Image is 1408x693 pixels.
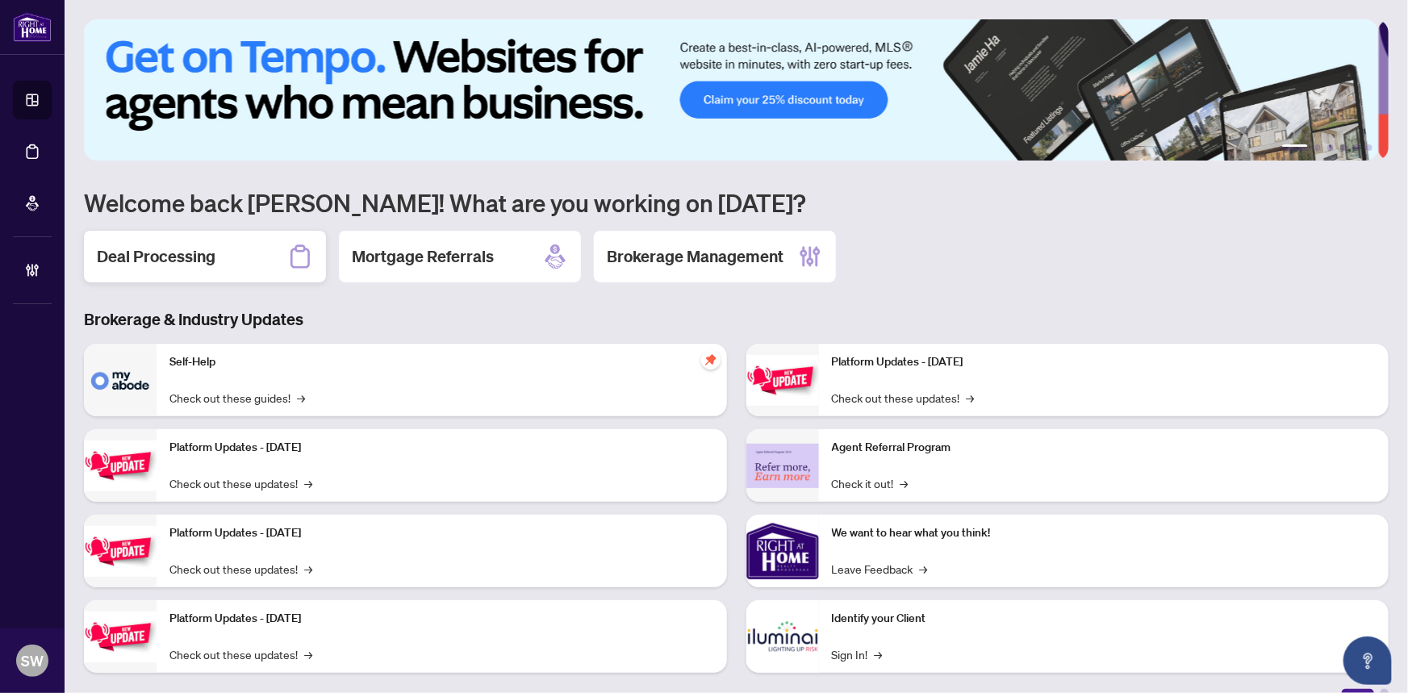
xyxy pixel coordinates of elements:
[832,474,909,492] a: Check it out!→
[84,526,157,577] img: Platform Updates - July 21, 2025
[832,610,1377,628] p: Identify your Client
[169,389,305,407] a: Check out these guides!→
[746,444,819,488] img: Agent Referral Program
[169,645,312,663] a: Check out these updates!→
[832,645,883,663] a: Sign In!→
[832,353,1377,371] p: Platform Updates - [DATE]
[832,389,975,407] a: Check out these updates!→
[84,19,1378,161] img: Slide 0
[832,560,928,578] a: Leave Feedback→
[967,389,975,407] span: →
[1314,144,1321,151] button: 2
[169,560,312,578] a: Check out these updates!→
[875,645,883,663] span: →
[1340,144,1347,151] button: 4
[84,187,1389,218] h1: Welcome back [PERSON_NAME]! What are you working on [DATE]?
[21,649,44,672] span: SW
[97,245,215,268] h2: Deal Processing
[1282,144,1308,151] button: 1
[84,612,157,662] img: Platform Updates - July 8, 2025
[169,353,714,371] p: Self-Help
[607,245,783,268] h2: Brokerage Management
[746,600,819,673] img: Identify your Client
[169,610,714,628] p: Platform Updates - [DATE]
[352,245,494,268] h2: Mortgage Referrals
[746,355,819,406] img: Platform Updates - June 23, 2025
[832,524,1377,542] p: We want to hear what you think!
[1327,144,1334,151] button: 3
[832,439,1377,457] p: Agent Referral Program
[304,560,312,578] span: →
[84,308,1389,331] h3: Brokerage & Industry Updates
[84,344,157,416] img: Self-Help
[304,645,312,663] span: →
[84,440,157,491] img: Platform Updates - September 16, 2025
[1343,637,1392,685] button: Open asap
[701,350,721,369] span: pushpin
[169,524,714,542] p: Platform Updates - [DATE]
[1353,144,1360,151] button: 5
[900,474,909,492] span: →
[304,474,312,492] span: →
[746,515,819,587] img: We want to hear what you think!
[13,12,52,42] img: logo
[297,389,305,407] span: →
[169,474,312,492] a: Check out these updates!→
[1366,144,1372,151] button: 6
[169,439,714,457] p: Platform Updates - [DATE]
[920,560,928,578] span: →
